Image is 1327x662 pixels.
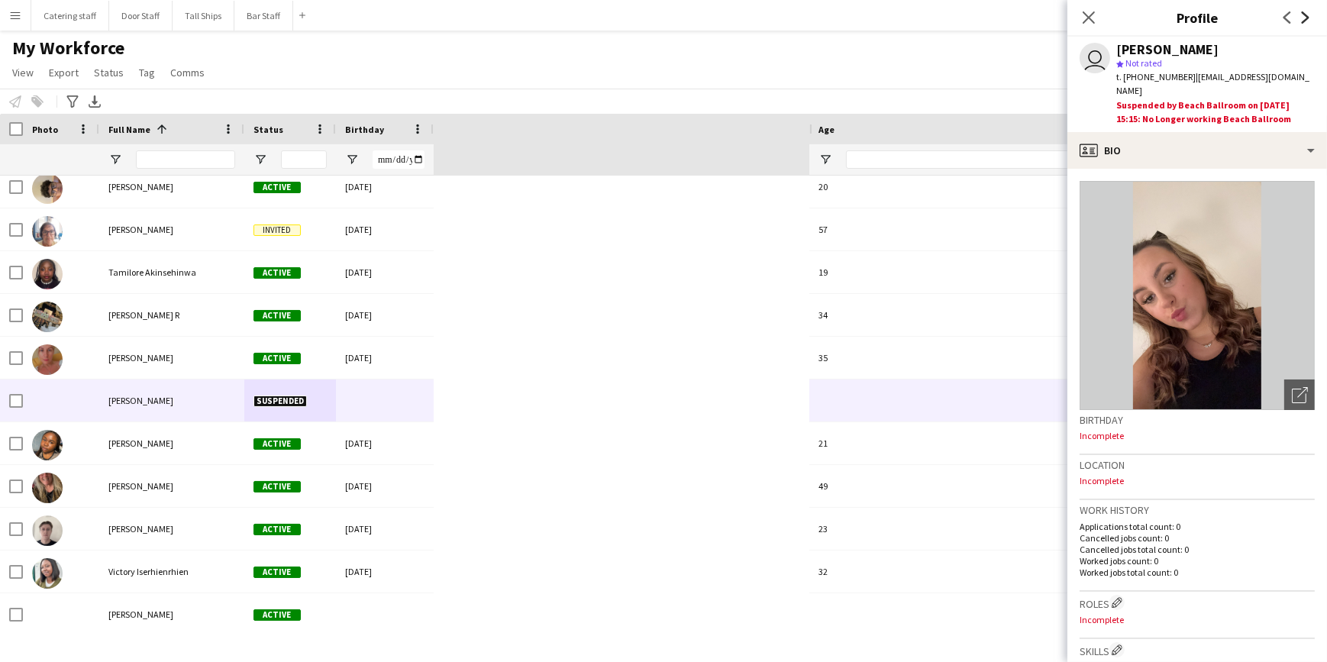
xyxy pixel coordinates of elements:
span: [PERSON_NAME] [108,181,173,192]
img: Temidayo Ajidahun [32,430,63,460]
span: Status [253,124,283,135]
a: Export [43,63,85,82]
app-action-btn: Advanced filters [63,92,82,111]
div: 57 [809,208,1283,250]
p: Incomplete [1080,430,1315,441]
div: 20 [809,166,1283,208]
span: [PERSON_NAME] [108,609,173,620]
div: 32 [809,551,1283,593]
img: Tamilore Akinsehinwa [32,259,63,289]
div: [DATE] [336,508,434,550]
span: Status [94,66,124,79]
div: [DATE] [336,465,434,507]
p: Incomplete [1080,475,1315,486]
div: Suspended by Beach Ballroom on [DATE] 15:15: No Longer working Beach Ballroom [1116,98,1315,126]
button: Open Filter Menu [345,153,359,166]
p: Worked jobs total count: 0 [1080,567,1315,578]
div: [DATE] [336,166,434,208]
h3: Skills [1080,642,1315,658]
span: Active [253,310,301,321]
h3: Work history [1080,503,1315,517]
span: Active [253,609,301,621]
p: Applications total count: 0 [1080,521,1315,532]
span: Age [818,124,835,135]
div: [PERSON_NAME] [1116,43,1219,57]
div: [DATE] [336,551,434,593]
button: Open Filter Menu [818,153,832,166]
img: Victory Iserhienrhien [32,558,63,589]
h3: Profile [1067,8,1327,27]
span: Comms [170,66,205,79]
h3: Location [1080,458,1315,472]
div: 49 [809,465,1283,507]
span: Active [253,438,301,450]
span: Birthday [345,124,384,135]
button: Open Filter Menu [253,153,267,166]
a: Comms [164,63,211,82]
div: [DATE] [336,422,434,464]
div: [DATE] [336,294,434,336]
span: [PERSON_NAME] [108,438,173,449]
app-action-btn: Export XLSX [86,92,104,111]
div: 34 [809,294,1283,336]
p: Cancelled jobs total count: 0 [1080,544,1315,555]
a: View [6,63,40,82]
img: Tanya R [32,302,63,332]
span: Invited [253,224,301,236]
span: [PERSON_NAME] [108,480,173,492]
span: | [EMAIL_ADDRESS][DOMAIN_NAME] [1116,71,1309,96]
span: Tamilore Akinsehinwa [108,266,196,278]
input: Age Filter Input [846,150,1274,169]
button: Bar Staff [234,1,293,31]
div: Bio [1067,132,1327,169]
span: [PERSON_NAME] R [108,309,179,321]
div: 23 [809,508,1283,550]
span: [PERSON_NAME] [108,395,173,406]
span: [PERSON_NAME] [108,224,173,235]
span: Not rated [1125,57,1162,69]
span: Photo [32,124,58,135]
span: Active [253,267,301,279]
a: Tag [133,63,161,82]
div: Open photos pop-in [1284,379,1315,410]
img: Tom Corkey [32,515,63,546]
div: [DATE] [336,337,434,379]
img: Suhan Pahari [32,173,63,204]
span: Export [49,66,79,79]
div: 21 [809,422,1283,464]
img: Sylvia Bradford [32,216,63,247]
button: Open Filter Menu [108,153,122,166]
span: My Workforce [12,37,124,60]
span: Full Name [108,124,150,135]
p: Cancelled jobs count: 0 [1080,532,1315,544]
input: Full Name Filter Input [136,150,235,169]
span: Active [253,524,301,535]
h3: Roles [1080,595,1315,611]
button: Door Staff [109,1,173,31]
div: [DATE] [336,208,434,250]
span: Victory Iserhienrhien [108,566,189,577]
img: Teresa Massie [32,473,63,503]
img: Tanya Rennie [32,344,63,375]
span: Active [253,481,301,492]
img: Crew avatar or photo [1080,181,1315,410]
span: Active [253,182,301,193]
div: 35 [809,337,1283,379]
div: 19 [809,251,1283,293]
span: Active [253,353,301,364]
div: [DATE] [336,251,434,293]
span: Suspended [253,396,307,407]
a: Status [88,63,130,82]
button: Tall Ships [173,1,234,31]
h3: Birthday [1080,413,1315,427]
button: Catering staff [31,1,109,31]
span: t. [PHONE_NUMBER] [1116,71,1196,82]
p: Incomplete [1080,614,1315,625]
input: Birthday Filter Input [373,150,425,169]
span: [PERSON_NAME] [108,352,173,363]
span: [PERSON_NAME] [108,523,173,534]
p: Worked jobs count: 0 [1080,555,1315,567]
span: View [12,66,34,79]
span: Active [253,567,301,578]
input: Status Filter Input [281,150,327,169]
